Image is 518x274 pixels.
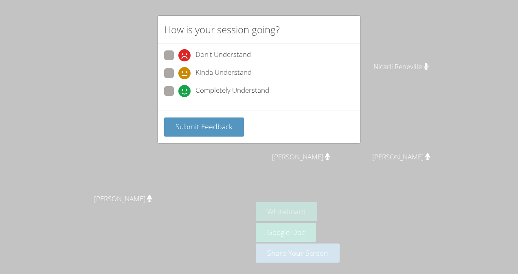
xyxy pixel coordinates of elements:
[195,67,252,79] span: Kinda Understand
[164,117,244,137] button: Submit Feedback
[176,122,233,131] span: Submit Feedback
[195,85,269,97] span: Completely Understand
[195,49,251,61] span: Don't Understand
[164,22,280,37] h2: How is your session going?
